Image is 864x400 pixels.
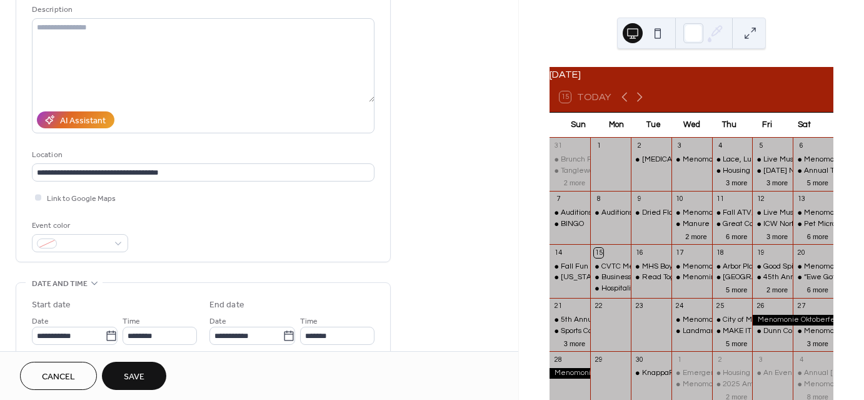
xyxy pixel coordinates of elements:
div: Pet Microchipping Event [793,219,833,230]
div: [US_STATE] National Pull [561,272,647,283]
div: [DATE] [550,67,833,82]
div: Arbor Place Women & Children's Unit Open House [712,262,753,272]
div: CVTC Menomonie Campus Ribbon Cutting [590,262,631,272]
div: Tue [635,113,673,138]
div: Housing Clinic [712,166,753,177]
button: 3 more [761,177,793,187]
div: 21 [553,302,563,311]
span: Save [124,371,144,384]
div: Hospitality Nights with Chef Stacy [590,284,631,294]
div: Business After Hours [590,272,631,283]
div: 25 [716,302,725,311]
div: An Evening With William Kent Krueger [752,368,793,379]
div: 10 [675,195,685,204]
div: Tanglewood Dart Tournament [561,166,661,177]
div: Good Spirits at Olde Towne [752,262,793,272]
div: Lace, Lumber, and Legacy: A Menomonie Mansions and Afternoon Tea Tour [712,155,753,165]
div: 13 [796,195,806,204]
button: 5 more [721,337,752,348]
div: Menomonie [PERSON_NAME] Market [683,379,812,390]
div: Menomonie Farmer's Market [793,155,833,165]
button: 2 more [559,177,590,187]
div: Housing Clinic [712,368,753,379]
div: Dried Floral Hanging Workshop [642,208,748,218]
button: AI Assistant [37,111,114,128]
div: Auditions for White Christmas [561,208,661,218]
div: 15 [594,248,603,257]
div: MHS Boys Soccer Youth Night [631,262,671,272]
button: 5 more [721,284,752,294]
div: 7 [553,195,563,204]
div: Menomonie [PERSON_NAME] Market [683,208,812,218]
div: 19 [756,248,765,257]
div: End date [209,299,244,312]
button: Save [102,362,166,390]
button: 3 more [802,337,833,348]
div: AI Assistant [60,115,106,128]
div: Fall ATV/UTV Color Ride [712,208,753,218]
button: Cancel [20,362,97,390]
div: Auditions for White Christmas [590,208,631,218]
button: 6 more [721,230,752,241]
div: Housing Clinic [723,166,771,177]
button: 3 more [559,337,590,348]
div: Fall Fun Vendor Show [550,262,590,272]
div: 1 [594,141,603,151]
div: 2 [716,355,725,364]
div: 3 [756,355,765,364]
div: 3 [675,141,685,151]
div: City of Menomonie Hazardous Waste Event [712,315,753,326]
div: Read Together, Rise Together Book Club [642,272,781,283]
div: Auditions for White Christmas [601,208,702,218]
div: BINGO [550,219,590,230]
div: Housing Clinic [723,368,771,379]
div: Emergency Preparedness Class For Seniors [683,368,831,379]
div: Annual Thrift and Plant Sale [793,166,833,177]
div: 5 [756,141,765,151]
span: Date [209,315,226,328]
div: 17 [675,248,685,257]
div: Thu [710,113,748,138]
div: Live Music: Crystal + Milz Acoustic Duo [752,155,793,165]
div: Menomonie [PERSON_NAME] Market [683,155,812,165]
div: Emergency Preparedness Class For Seniors [671,368,712,379]
button: 6 more [802,230,833,241]
button: 3 more [721,177,752,187]
div: Menomonie Farmer's Market [793,326,833,337]
div: CVTC Menomonie Campus Ribbon Cutting [601,262,747,272]
div: Read Together, Rise Together Book Club [631,272,671,283]
div: 2025 Amazing Race [723,379,793,390]
div: Sports Card Show [561,326,620,337]
div: 1 [675,355,685,364]
div: Dementia P.A.C.T. Training [631,155,671,165]
div: 9 [635,195,644,204]
button: 3 more [761,230,793,241]
span: Time [300,315,318,328]
span: Date [32,315,49,328]
div: Sun [560,113,597,138]
div: Menomonie Farmer's Market [793,208,833,218]
div: Manure [DATE] [683,219,735,230]
div: 5th Annual Fall Decor & Vintage Market [550,315,590,326]
div: Menomonie Farmer's Market [671,379,712,390]
div: Fri [748,113,785,138]
div: 20 [796,248,806,257]
div: Annual Cancer Research Fundraiser [793,368,833,379]
div: Hospitality Nights with Chef [PERSON_NAME] [601,284,758,294]
div: 14 [553,248,563,257]
div: Brunch Feat. TBD [550,155,590,165]
div: KnappaPatch Market [631,368,671,379]
div: 18 [716,248,725,257]
div: Live Music: Carbon Red/Michelle Martin [752,208,793,218]
div: 2 [635,141,644,151]
div: MAKE IT! Thursdays at Fulton's Workshop [712,326,753,337]
div: Menomonie Farmer's Market [793,379,833,390]
div: Great Community Cookout [723,219,813,230]
div: 27 [796,302,806,311]
button: 2 more [761,284,793,294]
button: 5 more [802,177,833,187]
div: 4 [796,355,806,364]
div: 31 [553,141,563,151]
div: 16 [635,248,644,257]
